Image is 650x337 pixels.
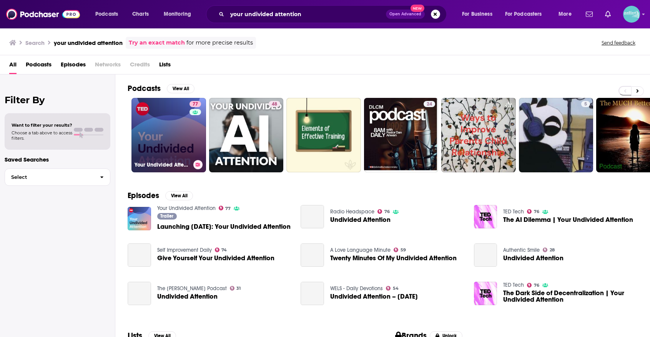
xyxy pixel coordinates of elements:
[9,58,17,74] a: All
[364,98,439,172] a: 24
[25,39,45,46] h3: Search
[209,98,284,172] a: 48
[128,191,159,200] h2: Episodes
[503,255,564,261] span: Undivided Attention
[236,287,241,290] span: 31
[221,248,227,252] span: 74
[301,243,324,267] a: Twenty Minutes Of My Undivided Attention
[225,207,231,210] span: 77
[527,209,539,214] a: 76
[130,58,150,74] span: Credits
[157,223,291,230] span: Launching [DATE]: Your Undivided Attention
[135,162,190,168] h3: Your Undivided Attention
[128,84,161,93] h2: Podcasts
[269,101,280,107] a: 48
[157,205,216,211] a: Your Undivided Attention
[219,206,231,210] a: 77
[157,293,218,300] a: Undivided Attention
[190,101,201,107] a: 77
[457,8,502,20] button: open menu
[503,290,638,303] a: The Dark Side of Decentralization | Your Undivided Attention
[503,216,633,223] a: The AI Dilemma | Your Undivided Attention
[6,7,80,21] img: Podchaser - Follow, Share and Rate Podcasts
[503,208,524,215] a: TED Tech
[581,101,590,107] a: 5
[158,8,201,20] button: open menu
[500,8,553,20] button: open menu
[503,247,540,253] a: Authentic Smile
[128,207,151,230] a: Launching June 10: Your Undivided Attention
[559,9,572,20] span: More
[127,8,153,20] a: Charts
[534,210,539,213] span: 76
[301,282,324,305] a: Undivided Attention – September 12, 2019
[157,223,291,230] a: Launching June 10: Your Undivided Attention
[12,122,72,128] span: Want to filter your results?
[5,168,110,186] button: Select
[54,39,123,46] h3: your undivided attention
[90,8,128,20] button: open menu
[164,9,191,20] span: Monitoring
[330,285,383,292] a: WELS - Daily Devotions
[165,191,193,200] button: View All
[167,84,195,93] button: View All
[160,214,173,218] span: Trailer
[550,248,555,252] span: 28
[474,282,497,305] img: The Dark Side of Decentralization | Your Undivided Attention
[215,248,227,252] a: 74
[128,282,151,305] a: Undivided Attention
[95,9,118,20] span: Podcasts
[377,209,390,214] a: 76
[61,58,86,74] span: Episodes
[330,293,418,300] a: Undivided Attention – September 12, 2019
[213,5,454,23] div: Search podcasts, credits, & more...
[157,255,274,261] span: Give Yourself Your Undivided Attention
[330,255,457,261] a: Twenty Minutes Of My Undivided Attention
[583,8,596,21] a: Show notifications dropdown
[527,283,539,287] a: 76
[193,101,198,108] span: 77
[132,9,149,20] span: Charts
[26,58,52,74] a: Podcasts
[543,248,555,252] a: 28
[424,101,435,107] a: 24
[330,208,374,215] a: Radio Headspace
[394,248,406,252] a: 59
[462,9,492,20] span: For Business
[159,58,171,74] a: Lists
[157,247,212,253] a: Self Improvement Daily
[393,287,399,290] span: 54
[272,101,277,108] span: 48
[505,9,542,20] span: For Podcasters
[128,191,193,200] a: EpisodesView All
[95,58,121,74] span: Networks
[330,293,418,300] span: Undivided Attention – [DATE]
[584,101,587,108] span: 5
[128,84,195,93] a: PodcastsView All
[474,205,497,228] img: The AI Dilemma | Your Undivided Attention
[519,98,593,172] a: 5
[599,40,638,46] button: Send feedback
[384,210,390,213] span: 76
[5,156,110,163] p: Saved Searches
[330,216,391,223] a: Undivided Attention
[386,10,425,19] button: Open AdvancedNew
[411,5,424,12] span: New
[131,98,206,172] a: 77Your Undivided Attention
[602,8,614,21] a: Show notifications dropdown
[5,94,110,106] h2: Filter By
[301,205,324,228] a: Undivided Attention
[12,130,72,141] span: Choose a tab above to access filters.
[553,8,581,20] button: open menu
[186,38,253,47] span: for more precise results
[427,101,432,108] span: 24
